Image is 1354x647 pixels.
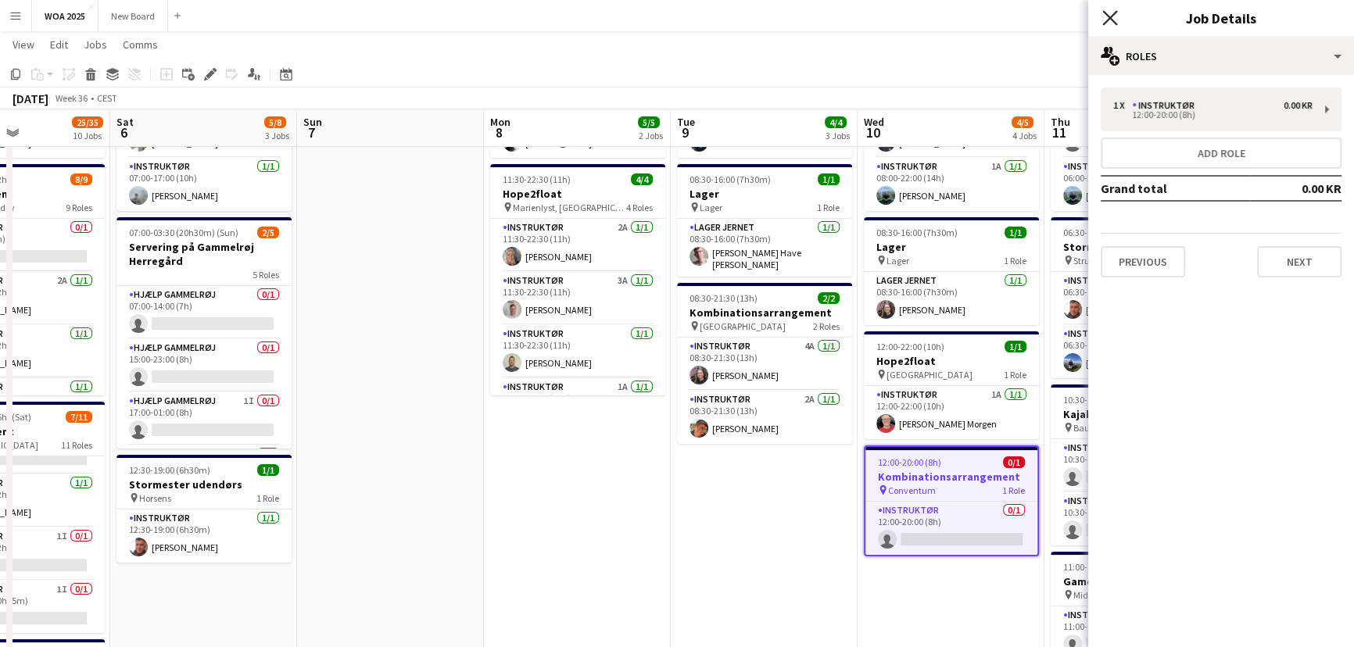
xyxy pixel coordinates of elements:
[13,38,34,52] span: View
[490,187,665,201] h3: Hope2float
[116,34,164,55] a: Comms
[690,173,771,185] span: 08:30-16:00 (7h30m)
[1088,38,1354,75] div: Roles
[813,320,840,332] span: 2 Roles
[256,492,279,504] span: 1 Role
[876,341,944,352] span: 12:00-22:00 (10h)
[887,255,909,266] span: Lager
[1051,325,1226,378] app-card-role: Instruktør1A1/106:30-15:30 (9h)[PERSON_NAME]
[301,123,322,141] span: 7
[677,187,852,201] h3: Lager
[818,173,840,185] span: 1/1
[865,502,1037,555] app-card-role: Instruktør0/112:00-20:00 (8h)
[1048,123,1070,141] span: 11
[116,158,292,211] app-card-role: Instruktør1/107:00-17:00 (10h)[PERSON_NAME]
[677,283,852,444] div: 08:30-21:30 (13h)2/2Kombinationsarrangement [GEOGRAPHIC_DATA]2 RolesInstruktør4A1/108:30-21:30 (1...
[864,386,1039,439] app-card-role: Instruktør1A1/112:00-22:00 (10h)[PERSON_NAME] Morgen
[490,325,665,378] app-card-role: Instruktør1/111:30-22:30 (11h)[PERSON_NAME]
[488,123,510,141] span: 8
[1113,100,1132,111] div: 1 x
[116,509,292,563] app-card-role: Instruktør1/112:30-19:00 (6h30m)[PERSON_NAME]
[1073,422,1155,434] span: Bautahøj Jægerspris
[1051,439,1226,492] app-card-role: Instruktør0/110:30-17:30 (7h)
[700,202,722,213] span: Lager
[70,173,92,185] span: 8/9
[677,115,695,129] span: Tue
[116,115,134,129] span: Sat
[639,130,663,141] div: 2 Jobs
[888,484,936,496] span: Conventum
[1113,111,1313,119] div: 12:00-20:00 (8h)
[818,292,840,304] span: 2/2
[1088,8,1354,28] h3: Job Details
[865,470,1037,484] h3: Kombinationsarrangement
[677,391,852,444] app-card-role: Instruktør2A1/108:30-21:30 (13h)[PERSON_NAME]
[1101,138,1341,169] button: Add role
[1051,115,1070,129] span: Thu
[864,158,1039,211] app-card-role: Instruktør1A1/108:00-22:00 (14h)[PERSON_NAME]
[1051,384,1226,545] app-job-card: 10:30-17:30 (7h)0/2Kajak Sejlads Bautahøj Jægerspris2 RolesInstruktør0/110:30-17:30 (7h) Instrukt...
[1051,407,1226,421] h3: Kajak Sejlads
[490,164,665,395] app-job-card: 11:30-22:30 (11h)4/4Hope2float Marienlyst, [GEOGRAPHIC_DATA]4 RolesInstruktør2A1/111:30-22:30 (11...
[677,306,852,320] h3: Kombinationsarrangement
[864,445,1039,556] app-job-card: 12:00-20:00 (8h)0/1Kombinationsarrangement Conventum1 RoleInstruktør0/112:00-20:00 (8h)
[73,130,102,141] div: 10 Jobs
[99,1,168,31] button: New Board
[887,369,973,381] span: [GEOGRAPHIC_DATA]
[677,338,852,391] app-card-role: Instruktør4A1/108:30-21:30 (13h)[PERSON_NAME]
[123,38,158,52] span: Comms
[864,272,1039,325] app-card-role: Lager Jernet1/108:30-16:00 (7h30m)[PERSON_NAME]
[677,219,852,277] app-card-role: Lager Jernet1/108:30-16:00 (7h30m)[PERSON_NAME] Have [PERSON_NAME]
[1257,246,1341,277] button: Next
[677,164,852,277] app-job-card: 08:30-16:00 (7h30m)1/1Lager Lager1 RoleLager Jernet1/108:30-16:00 (7h30m)[PERSON_NAME] Have [PERS...
[513,202,626,213] span: Marienlyst, [GEOGRAPHIC_DATA]
[1250,176,1341,201] td: 0.00 KR
[129,464,210,476] span: 12:30-19:00 (6h30m)
[700,320,786,332] span: [GEOGRAPHIC_DATA]
[66,202,92,213] span: 9 Roles
[1063,227,1127,238] span: 06:30-15:30 (9h)
[1005,227,1026,238] span: 1/1
[817,202,840,213] span: 1 Role
[864,331,1039,439] app-job-card: 12:00-22:00 (10h)1/1Hope2float [GEOGRAPHIC_DATA]1 RoleInstruktør1A1/112:00-22:00 (10h)[PERSON_NAM...
[626,202,653,213] span: 4 Roles
[1004,255,1026,266] span: 1 Role
[1051,217,1226,378] div: 06:30-15:30 (9h)2/2Stormester indendørs Struer Energihal2 RolesInstruktør3A1/106:30-15:30 (9h)[PE...
[876,227,958,238] span: 08:30-16:00 (7h30m)
[490,378,665,431] app-card-role: Instruktør1A1/111:30-22:30 (11h)
[1012,116,1033,128] span: 4/5
[1051,492,1226,545] app-card-role: Instruktør0/110:30-17:30 (7h)
[97,92,117,104] div: CEST
[864,240,1039,254] h3: Lager
[1063,561,1144,573] span: 11:00-17:30 (6h30m)
[116,445,292,499] app-card-role: Hjælp Gammelrøj1/1
[638,116,660,128] span: 5/5
[826,130,850,141] div: 3 Jobs
[66,411,92,423] span: 7/11
[861,123,884,141] span: 10
[864,115,884,129] span: Wed
[1012,130,1037,141] div: 4 Jobs
[13,91,48,106] div: [DATE]
[264,116,286,128] span: 5/8
[1002,484,1025,496] span: 1 Role
[52,92,91,104] span: Week 36
[116,217,292,449] app-job-card: 07:00-03:30 (20h30m) (Sun)2/5Servering på Gammelrøj Herregård5 RolesHjælp Gammelrøj0/107:00-14:00...
[675,123,695,141] span: 9
[1005,341,1026,352] span: 1/1
[1004,369,1026,381] span: 1 Role
[490,219,665,272] app-card-role: Instruktør2A1/111:30-22:30 (11h)[PERSON_NAME]
[1101,246,1185,277] button: Previous
[864,354,1039,368] h3: Hope2float
[1132,100,1201,111] div: Instruktør
[864,217,1039,325] app-job-card: 08:30-16:00 (7h30m)1/1Lager Lager1 RoleLager Jernet1/108:30-16:00 (7h30m)[PERSON_NAME]
[116,240,292,268] h3: Servering på Gammelrøj Herregård
[116,455,292,563] app-job-card: 12:30-19:00 (6h30m)1/1Stormester udendørs Horsens1 RoleInstruktør1/112:30-19:00 (6h30m)[PERSON_NAME]
[1073,255,1137,266] span: Struer Energihal
[1284,100,1313,111] div: 0.00 KR
[116,477,292,492] h3: Stormester udendørs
